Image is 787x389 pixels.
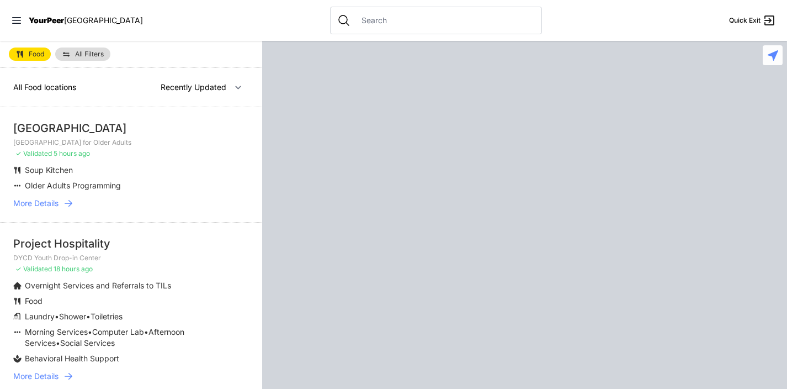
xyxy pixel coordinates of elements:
[13,120,249,136] div: [GEOGRAPHIC_DATA]
[56,338,60,348] span: •
[13,198,59,209] span: More Details
[13,138,249,147] p: [GEOGRAPHIC_DATA] for Older Adults
[13,82,76,92] span: All Food locations
[29,15,64,25] span: YourPeer
[75,51,104,57] span: All Filters
[13,371,249,382] a: More Details
[59,312,86,321] span: Shower
[91,312,123,321] span: Toiletries
[60,338,115,348] span: Social Services
[86,312,91,321] span: •
[54,149,90,157] span: 5 hours ago
[25,296,42,306] span: Food
[25,281,171,290] span: Overnight Services and Referrals to TILs
[29,51,44,57] span: Food
[88,327,92,337] span: •
[55,48,110,61] a: All Filters
[92,327,144,337] span: Computer Lab
[355,15,535,26] input: Search
[55,312,59,321] span: •
[25,327,88,337] span: Morning Services
[13,198,249,209] a: More Details
[29,17,143,24] a: YourPeer[GEOGRAPHIC_DATA]
[64,15,143,25] span: [GEOGRAPHIC_DATA]
[13,236,249,251] div: Project Hospitality
[144,327,148,337] span: •
[729,14,776,27] a: Quick Exit
[15,265,52,273] span: ✓ Validated
[13,254,249,262] p: DYCD Youth Drop-in Center
[25,312,55,321] span: Laundry
[9,48,51,61] a: Food
[729,16,761,25] span: Quick Exit
[13,371,59,382] span: More Details
[25,354,119,363] span: Behavioral Health Support
[25,181,121,190] span: Older Adults Programming
[15,149,52,157] span: ✓ Validated
[54,265,93,273] span: 18 hours ago
[25,165,73,175] span: Soup Kitchen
